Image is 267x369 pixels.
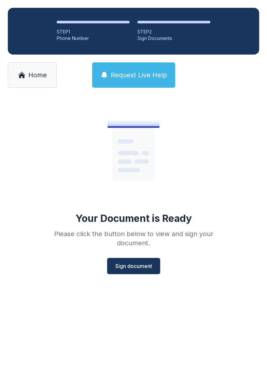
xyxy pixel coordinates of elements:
span: Home [28,70,47,80]
div: STEP 1 [57,29,130,35]
span: Sign document [115,262,152,270]
span: Request Live Help [111,70,167,80]
div: STEP 2 [137,29,210,35]
div: Your Document is Ready [76,212,192,224]
div: Please click the button below to view and sign your document. [40,229,227,248]
div: Sign Documents [137,35,210,42]
div: Phone Number [57,35,130,42]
